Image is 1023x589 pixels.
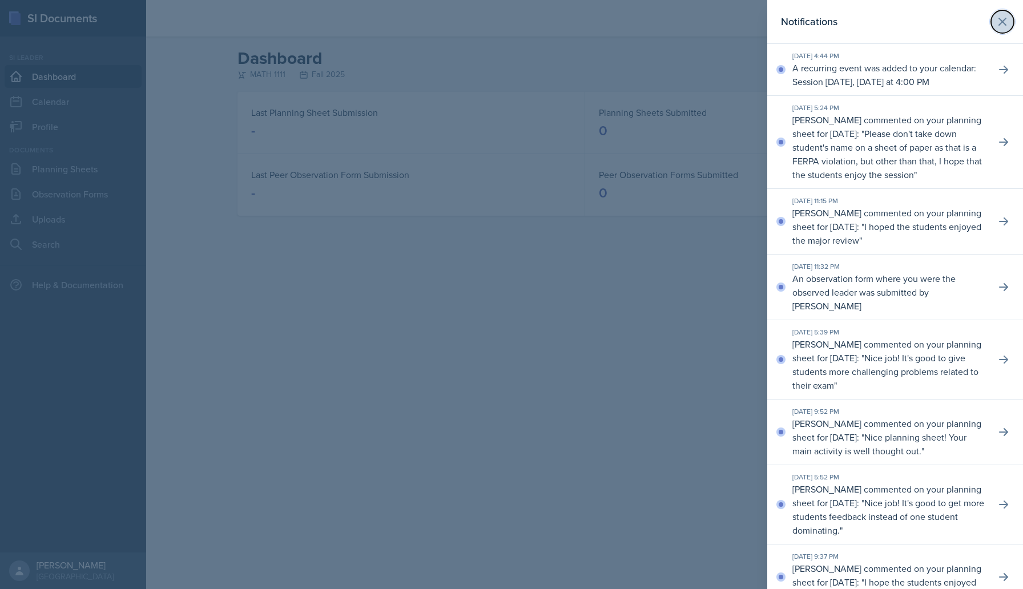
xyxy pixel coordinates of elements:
div: [DATE] 5:52 PM [792,472,986,482]
p: Nice planning sheet! Your main activity is well thought out. [792,431,966,457]
p: Nice job! It's good to give students more challenging problems related to their exam [792,352,978,392]
div: [DATE] 5:39 PM [792,327,986,337]
p: [PERSON_NAME] commented on your planning sheet for [DATE]: " " [792,417,986,458]
p: Nice job! It's good to get more students feedback instead of one student dominating. [792,497,984,536]
div: [DATE] 4:44 PM [792,51,986,61]
div: [DATE] 5:24 PM [792,103,986,113]
p: [PERSON_NAME] commented on your planning sheet for [DATE]: " " [792,337,986,392]
p: An observation form where you were the observed leader was submitted by [PERSON_NAME] [792,272,986,313]
div: [DATE] 9:37 PM [792,551,986,562]
p: Please don't take down student's name on a sheet of paper as that is a FERPA violation, but other... [792,127,982,181]
p: A recurring event was added to your calendar: Session [DATE], [DATE] at 4:00 PM [792,61,986,88]
div: [DATE] 11:32 PM [792,261,986,272]
p: [PERSON_NAME] commented on your planning sheet for [DATE]: " " [792,113,986,181]
div: [DATE] 9:52 PM [792,406,986,417]
h2: Notifications [781,14,837,30]
p: I hoped the students enjoyed the major review [792,220,981,247]
p: [PERSON_NAME] commented on your planning sheet for [DATE]: " " [792,482,986,537]
p: [PERSON_NAME] commented on your planning sheet for [DATE]: " " [792,206,986,247]
div: [DATE] 11:15 PM [792,196,986,206]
